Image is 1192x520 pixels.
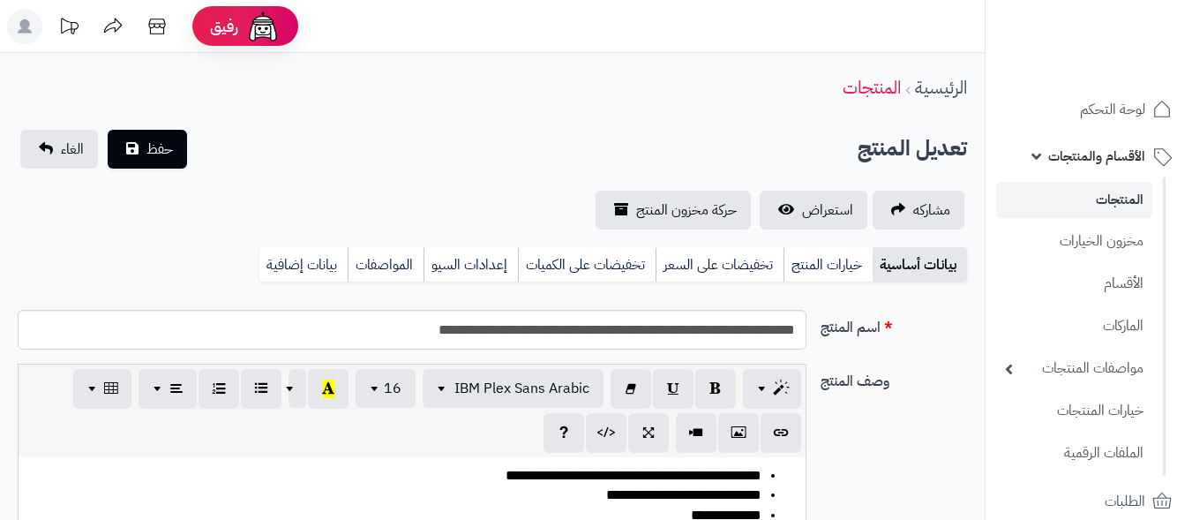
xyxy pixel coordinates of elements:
[813,364,974,392] label: وصف المنتج
[518,247,656,283] a: تخفيضات على الكميات
[210,16,238,37] span: رفيق
[873,247,967,283] a: بيانات أساسية
[996,265,1152,303] a: الأقسام
[1072,45,1175,82] img: logo-2.png
[996,88,1181,131] a: لوحة التحكم
[454,378,589,399] span: IBM Plex Sans Arabic
[424,247,518,283] a: إعدادات السيو
[1048,144,1145,169] span: الأقسام والمنتجات
[996,350,1152,388] a: مواصفات المنتجات
[656,247,783,283] a: تخفيضات على السعر
[146,139,173,160] span: حفظ
[61,139,84,160] span: الغاء
[636,200,737,221] span: حركة مخزون المنتج
[1080,97,1145,122] span: لوحة التحكم
[423,369,603,408] button: IBM Plex Sans Arabic
[356,369,416,408] button: 16
[996,392,1152,430] a: خيارات المنتجات
[108,130,187,169] button: حفظ
[873,191,964,230] a: مشاركه
[996,307,1152,345] a: الماركات
[913,200,950,221] span: مشاركه
[47,9,91,49] a: تحديثات المنصة
[915,74,967,101] a: الرئيسية
[813,310,974,338] label: اسم المنتج
[760,191,867,230] a: استعراض
[245,9,281,44] img: ai-face.png
[996,434,1152,472] a: الملفات الرقمية
[20,130,98,169] a: الغاء
[1105,489,1145,514] span: الطلبات
[858,131,967,167] h2: تعديل المنتج
[783,247,873,283] a: خيارات المنتج
[996,222,1152,260] a: مخزون الخيارات
[996,182,1152,218] a: المنتجات
[259,247,348,283] a: بيانات إضافية
[384,378,401,399] span: 16
[348,247,424,283] a: المواصفات
[843,74,901,101] a: المنتجات
[802,200,853,221] span: استعراض
[596,191,751,230] a: حركة مخزون المنتج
